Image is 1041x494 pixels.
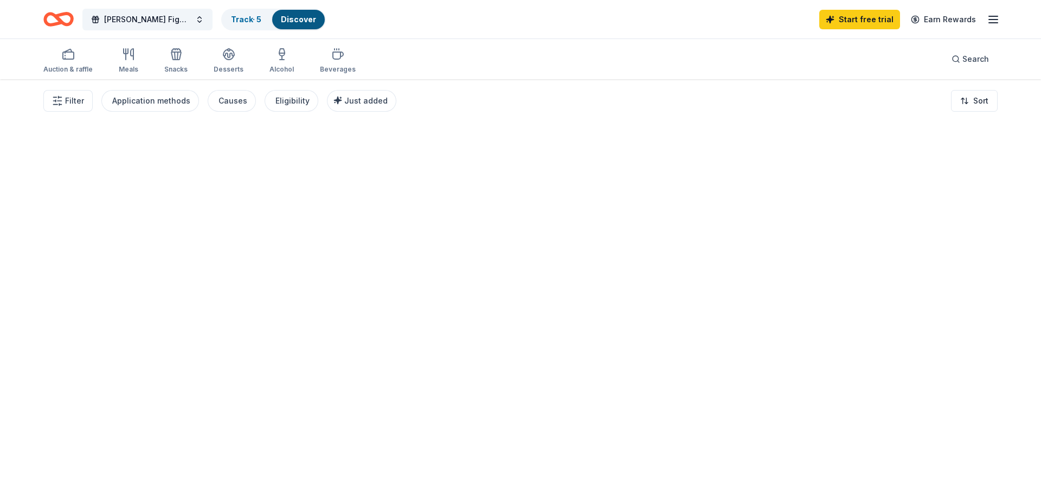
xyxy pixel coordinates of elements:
button: Sort [951,90,998,112]
div: Causes [219,94,247,107]
button: Causes [208,90,256,112]
a: Track· 5 [231,15,261,24]
button: Meals [119,43,138,79]
span: Search [962,53,989,66]
a: Start free trial [819,10,900,29]
button: Desserts [214,43,243,79]
span: Filter [65,94,84,107]
button: Application methods [101,90,199,112]
button: Beverages [320,43,356,79]
div: Meals [119,65,138,74]
button: Eligibility [265,90,318,112]
span: Sort [973,94,988,107]
button: [PERSON_NAME] Fighters 5K [82,9,213,30]
a: Earn Rewards [904,10,982,29]
div: Desserts [214,65,243,74]
div: Snacks [164,65,188,74]
span: [PERSON_NAME] Fighters 5K [104,13,191,26]
button: Alcohol [269,43,294,79]
div: Alcohol [269,65,294,74]
div: Beverages [320,65,356,74]
div: Eligibility [275,94,310,107]
button: Just added [327,90,396,112]
a: Home [43,7,74,32]
button: Snacks [164,43,188,79]
div: Application methods [112,94,190,107]
a: Discover [281,15,316,24]
span: Just added [344,96,388,105]
button: Auction & raffle [43,43,93,79]
button: Track· 5Discover [221,9,326,30]
button: Filter [43,90,93,112]
div: Auction & raffle [43,65,93,74]
button: Search [943,48,998,70]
